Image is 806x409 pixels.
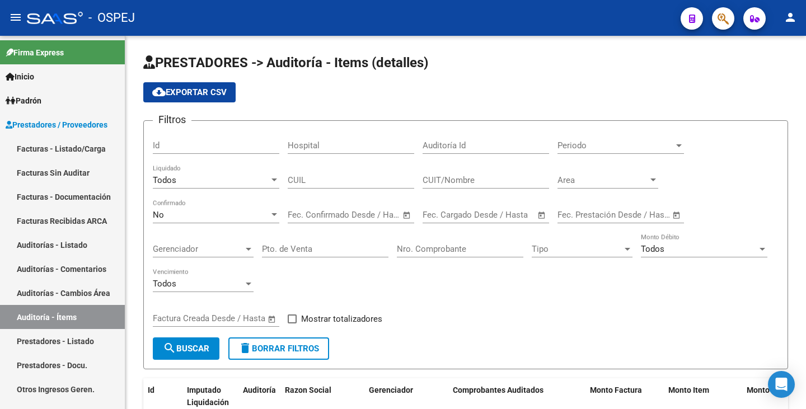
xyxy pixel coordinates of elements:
span: Auditoría [243,386,276,394]
button: Exportar CSV [143,82,236,102]
span: Buscar [163,344,209,354]
span: PRESTADORES -> Auditoría - Items (detalles) [143,55,428,70]
span: Gerenciador [153,244,243,254]
input: Fecha inicio [423,210,468,220]
span: Razon Social [285,386,331,394]
button: Open calendar [266,313,279,326]
span: Todos [153,175,176,185]
span: Inicio [6,70,34,83]
span: Mostrar totalizadores [301,312,382,326]
h3: Filtros [153,112,191,128]
mat-icon: search [163,341,176,355]
button: Open calendar [536,209,549,222]
mat-icon: cloud_download [152,85,166,98]
input: Fecha fin [478,210,532,220]
span: Monto Aprobado [747,386,806,394]
span: Borrar Filtros [238,344,319,354]
button: Open calendar [671,209,683,222]
mat-icon: delete [238,341,252,355]
span: Monto Factura [590,386,642,394]
span: Exportar CSV [152,87,227,97]
input: Fecha fin [343,210,397,220]
span: Id [148,386,154,394]
span: Firma Express [6,46,64,59]
input: Fecha fin [613,210,667,220]
button: Open calendar [401,209,414,222]
span: Todos [153,279,176,289]
span: Gerenciador [369,386,413,394]
input: Fecha inicio [153,313,198,323]
span: Monto Item [668,386,709,394]
button: Buscar [153,337,219,360]
mat-icon: person [784,11,797,24]
div: Open Intercom Messenger [768,371,795,398]
span: - OSPEJ [88,6,135,30]
span: Area [557,175,648,185]
span: Comprobantes Auditados [453,386,543,394]
span: Padrón [6,95,41,107]
span: Imputado Liquidación [187,386,229,407]
span: Todos [641,244,664,254]
input: Fecha inicio [557,210,603,220]
input: Fecha inicio [288,210,333,220]
span: Periodo [557,140,674,151]
span: No [153,210,164,220]
span: Tipo [532,244,622,254]
input: Fecha fin [208,313,263,323]
button: Borrar Filtros [228,337,329,360]
span: Prestadores / Proveedores [6,119,107,131]
mat-icon: menu [9,11,22,24]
